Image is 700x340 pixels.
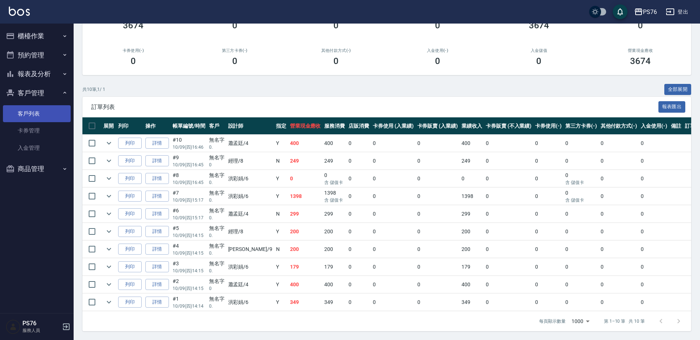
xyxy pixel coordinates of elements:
[209,179,225,186] p: 0.
[533,276,563,293] td: 0
[103,138,114,149] button: expand row
[599,152,639,170] td: 0
[484,135,533,152] td: 0
[3,84,71,103] button: 客戶管理
[347,152,371,170] td: 0
[145,191,169,202] a: 詳情
[274,294,288,311] td: Y
[371,152,416,170] td: 0
[274,170,288,187] td: Y
[639,188,669,205] td: 0
[209,189,225,197] div: 無名字
[207,117,226,135] th: 客戶
[416,223,460,240] td: 0
[226,223,274,240] td: 經理 /8
[226,188,274,205] td: 洪彩娟 /6
[565,179,597,186] p: 含 儲值卡
[563,188,599,205] td: 0
[460,241,484,258] td: 200
[347,223,371,240] td: 0
[631,4,660,20] button: PS76
[226,117,274,135] th: 設計師
[288,135,323,152] td: 400
[322,241,347,258] td: 200
[563,152,599,170] td: 0
[322,276,347,293] td: 400
[288,241,323,258] td: 200
[460,258,484,276] td: 179
[171,117,207,135] th: 帳單編號/時間
[347,188,371,205] td: 0
[322,205,347,223] td: 299
[347,241,371,258] td: 0
[103,191,114,202] button: expand row
[274,188,288,205] td: Y
[371,223,416,240] td: 0
[371,117,416,135] th: 卡券使用 (入業績)
[322,117,347,135] th: 服務消費
[209,224,225,232] div: 無名字
[533,205,563,223] td: 0
[563,170,599,187] td: 0
[103,173,114,184] button: expand row
[171,294,207,311] td: #1
[209,242,225,250] div: 無名字
[131,56,136,66] h3: 0
[599,188,639,205] td: 0
[118,297,142,308] button: 列印
[3,122,71,139] a: 卡券管理
[663,5,691,19] button: 登出
[371,294,416,311] td: 0
[416,188,460,205] td: 0
[599,117,639,135] th: 其他付款方式(-)
[209,154,225,162] div: 無名字
[599,223,639,240] td: 0
[599,135,639,152] td: 0
[3,64,71,84] button: 報表及分析
[416,117,460,135] th: 卡券販賣 (入業績)
[274,135,288,152] td: Y
[371,276,416,293] td: 0
[639,276,669,293] td: 0
[347,205,371,223] td: 0
[639,258,669,276] td: 0
[563,294,599,311] td: 0
[171,223,207,240] td: #5
[599,294,639,311] td: 0
[639,117,669,135] th: 入金使用(-)
[171,188,207,205] td: #7
[416,241,460,258] td: 0
[3,159,71,178] button: 商品管理
[460,135,484,152] td: 400
[118,208,142,220] button: 列印
[533,152,563,170] td: 0
[171,205,207,223] td: #6
[22,320,60,327] h5: PS76
[371,135,416,152] td: 0
[294,48,378,53] h2: 其他付款方式(-)
[643,7,657,17] div: PS76
[322,223,347,240] td: 200
[563,258,599,276] td: 0
[539,318,566,325] p: 每頁顯示數量
[347,135,371,152] td: 0
[118,244,142,255] button: 列印
[171,170,207,187] td: #8
[118,138,142,149] button: 列印
[209,136,225,144] div: 無名字
[145,208,169,220] a: 詳情
[145,297,169,308] a: 詳情
[416,152,460,170] td: 0
[171,152,207,170] td: #9
[171,135,207,152] td: #10
[118,155,142,167] button: 列印
[639,205,669,223] td: 0
[173,179,205,186] p: 10/09 (四) 16:45
[533,223,563,240] td: 0
[669,117,683,135] th: 備註
[173,268,205,274] p: 10/09 (四) 14:15
[347,258,371,276] td: 0
[569,311,592,331] div: 1000
[416,170,460,187] td: 0
[226,258,274,276] td: 洪彩娟 /6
